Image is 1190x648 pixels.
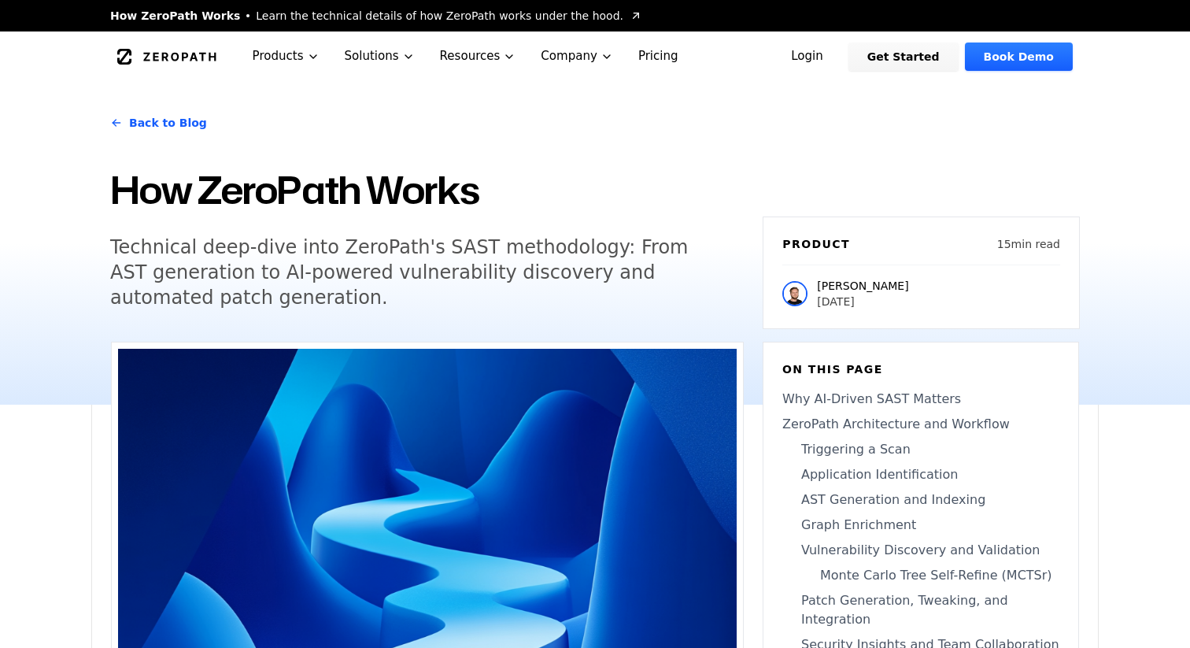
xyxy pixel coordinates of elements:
[965,43,1073,71] a: Book Demo
[782,361,1059,377] h6: On this page
[91,31,1099,81] nav: Global
[782,465,1059,484] a: Application Identification
[110,8,240,24] span: How ZeroPath Works
[782,566,1059,585] a: Monte Carlo Tree Self-Refine (MCTSr)
[110,101,207,145] a: Back to Blog
[782,491,1059,509] a: AST Generation and Indexing
[817,294,908,309] p: [DATE]
[782,390,1059,409] a: Why AI-Driven SAST Matters
[240,31,332,81] button: Products
[782,236,850,252] h6: Product
[782,440,1059,459] a: Triggering a Scan
[110,164,744,216] h1: How ZeroPath Works
[997,236,1060,252] p: 15 min read
[782,281,807,306] img: Raphael Karger
[782,591,1059,629] a: Patch Generation, Tweaking, and Integration
[782,541,1059,560] a: Vulnerability Discovery and Validation
[110,8,642,24] a: How ZeroPath WorksLearn the technical details of how ZeroPath works under the hood.
[782,415,1059,434] a: ZeroPath Architecture and Workflow
[110,235,715,310] h5: Technical deep-dive into ZeroPath's SAST methodology: From AST generation to AI-powered vulnerabi...
[848,43,959,71] a: Get Started
[256,8,623,24] span: Learn the technical details of how ZeroPath works under the hood.
[772,43,842,71] a: Login
[427,31,529,81] button: Resources
[817,278,908,294] p: [PERSON_NAME]
[626,31,691,81] a: Pricing
[782,516,1059,535] a: Graph Enrichment
[528,31,626,81] button: Company
[332,31,427,81] button: Solutions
